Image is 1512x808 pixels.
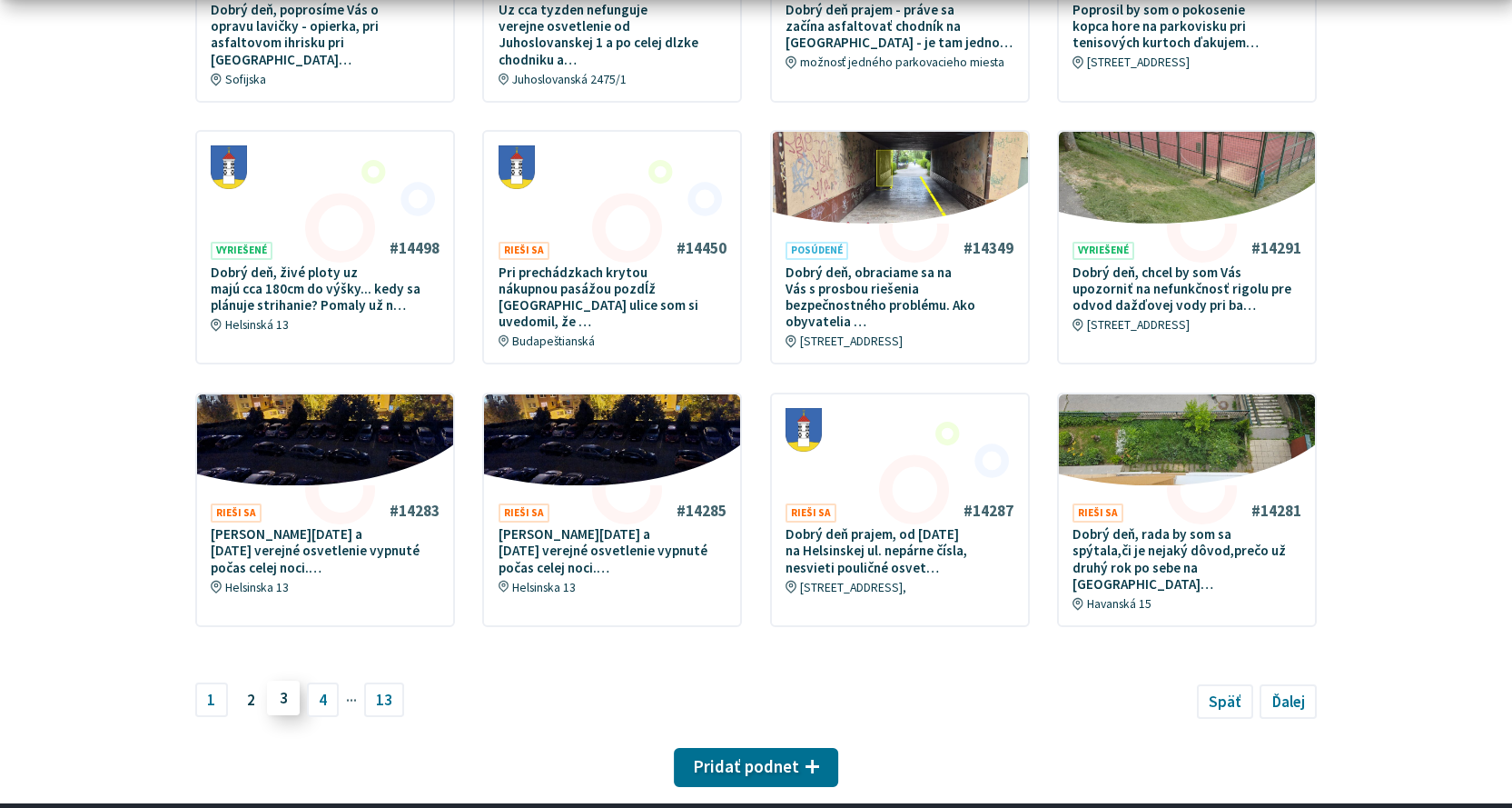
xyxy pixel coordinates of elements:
span: Rieši sa [499,242,549,261]
span: Helsinska 13 [512,580,576,595]
span: Rieši sa [499,504,549,523]
span: Sofijska [225,72,266,87]
a: Späť [1197,684,1253,719]
a: 13 [364,683,405,717]
h4: #14450 [677,239,726,258]
span: Späť [1209,692,1240,712]
a: #14349 Posúdené Dobrý deň, obraciame sa na Vás s prosbou riešenia bezpečnostného problému. Ako ob... [772,132,1028,363]
span: ··· [346,684,357,715]
span: Vyriešené [1072,242,1134,261]
span: Pridať podnet [693,756,799,777]
p: Pri prechádzkach krytou nákupnou pasážou pozdĺž [GEOGRAPHIC_DATA] ulice som si uvedomil, že … [499,264,727,331]
h4: #14498 [390,239,440,258]
a: 4 [307,683,340,717]
h4: #14285 [677,502,726,521]
button: Pridať podnet [674,748,839,788]
span: Havanská 15 [1087,596,1151,612]
h4: #14287 [964,502,1013,521]
span: 2 [234,683,267,717]
span: Helsinská 13 [225,317,289,333]
span: Juhoslovanská 2475/1 [512,72,627,87]
span: Posúdené [786,242,848,261]
p: Dobrý deň, živé ploty uz majú cca 180cm do výšky... kedy sa plánuje strihanie? Pomaly už n… [211,264,440,314]
a: 1 [195,683,228,717]
span: [STREET_ADDRESS] [1087,55,1190,70]
span: Ďalej [1272,692,1305,712]
p: Dobrý deň, obraciame sa na Vás s prosbou riešenia bezpečnostného problému. Ako obyvatelia … [786,264,1014,331]
span: Rieši sa [786,504,836,523]
span: možnosť jedného parkovacieho miesta [800,55,1004,70]
a: #14450 Rieši sa Pri prechádzkach krytou nákupnou pasážou pozdĺž [GEOGRAPHIC_DATA] ulice som si uv... [484,132,740,363]
span: Budapeštianská [512,334,595,349]
p: Dobrý deň, poprosíme Vás o opravu lavičky - opierka, pri asfaltovom ihrisku pri [GEOGRAPHIC_DATA]… [211,2,440,68]
a: #14283 Rieši sa [PERSON_NAME][DATE] a [DATE] verejné osvetlenie vypnuté počas celej noci.… Helsin... [197,394,453,609]
a: #14285 Rieši sa [PERSON_NAME][DATE] a [DATE] verejné osvetlenie vypnuté počas celej noci.… Helsin... [484,394,740,609]
span: Rieši sa [1072,504,1123,523]
a: #14291 Vyriešené Dobrý deň, chcel by som Vás upozorniť na nefunkčnosť rigolu pre odvod dažďovej v... [1059,132,1315,346]
span: Helsinska 13 [225,580,289,595]
p: Dobrý deň prajem, od [DATE] na Helsinskej ul. nepárne čísla, nesvieti pouličné osvet… [786,526,1014,576]
h4: #14349 [964,239,1013,258]
p: Dobrý deň, chcel by som Vás upozorniť na nefunkčnosť rigolu pre odvod dažďovej vody pri ba… [1072,264,1301,314]
h4: #14281 [1251,502,1301,521]
h4: #14283 [390,502,440,521]
a: #14287 Rieši sa Dobrý deň prajem, od [DATE] na Helsinskej ul. nepárne čísla, nesvieti pouličné os... [772,394,1028,609]
a: Ďalej [1260,684,1317,719]
span: Rieši sa [211,504,262,523]
span: Vyriešené [211,242,272,261]
h4: #14291 [1251,239,1301,258]
p: [PERSON_NAME][DATE] a [DATE] verejné osvetlenie vypnuté počas celej noci.… [211,526,440,576]
span: [STREET_ADDRESS] [800,334,903,349]
p: [PERSON_NAME][DATE] a [DATE] verejné osvetlenie vypnuté počas celej noci.… [499,526,727,576]
p: Dobrý deň, rada by som sa spýtala,či je nejaký dôvod,prečo už druhý rok po sebe na [GEOGRAPHIC_DA... [1072,526,1301,593]
a: #14281 Rieši sa Dobrý deň, rada by som sa spýtala,či je nejaký dôvod,prečo už druhý rok po sebe n... [1059,394,1315,625]
a: #14498 Vyriešené Dobrý deň, živé ploty uz majú cca 180cm do výšky... kedy sa plánuje strihanie? P... [197,132,453,346]
span: [STREET_ADDRESS] [1087,317,1190,333]
p: Poprosil by som o pokosenie kopca hore na parkovisku pri tenisových kurtoch ďakujem… [1072,2,1301,52]
span: [STREET_ADDRESS], [800,580,906,595]
p: Uz cca tyzden nefunguje verejne osvetlenie od Juhoslovanskej 1 a po celej dlzke chodniku a… [499,2,727,68]
p: Dobrý deň prajem - práve sa začína asfaltovať chodník na [GEOGRAPHIC_DATA] - je tam jedno… [786,2,1014,52]
a: 3 [267,681,300,715]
